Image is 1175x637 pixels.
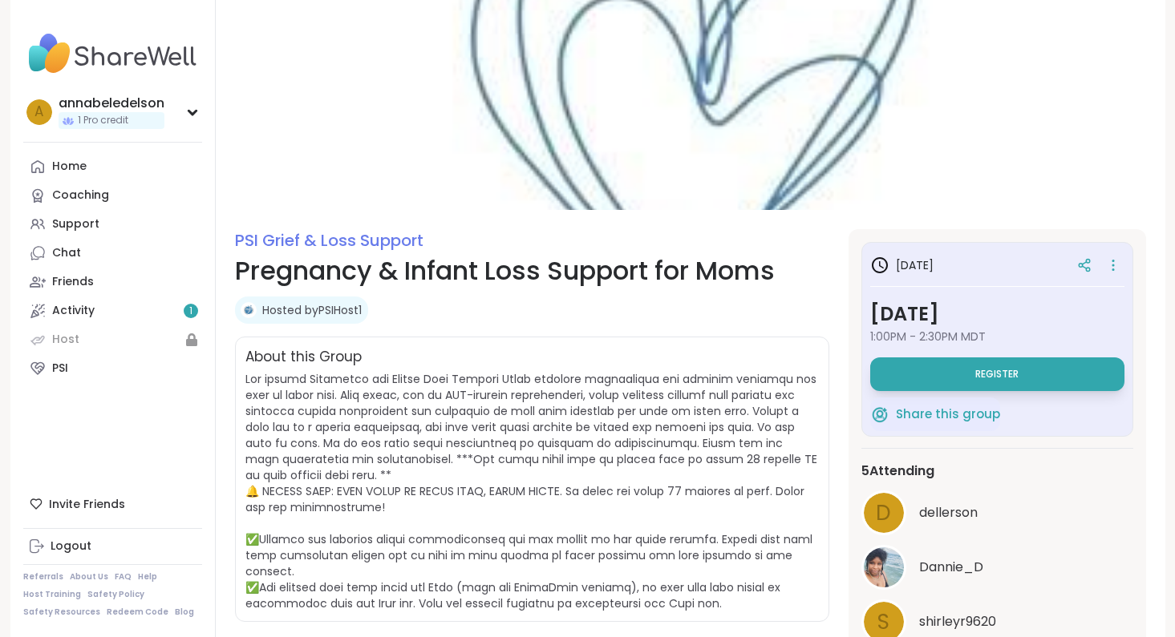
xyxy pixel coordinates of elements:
a: Hosted byPSIHost1 [262,302,362,318]
span: 1 Pro credit [78,114,128,127]
a: FAQ [115,571,132,583]
a: Host Training [23,589,81,600]
a: Dannie_DDannie_D [861,545,1133,590]
h1: Pregnancy & Infant Loss Support for Moms [235,252,829,290]
a: PSI [23,354,202,383]
a: Support [23,210,202,239]
a: Activity1 [23,296,202,325]
button: Share this group [870,397,1000,431]
div: Support [52,216,99,232]
span: dellerson [919,503,978,522]
a: Coaching [23,181,202,210]
div: Home [52,159,87,175]
a: Logout [23,532,202,561]
a: Blog [175,607,194,618]
span: 1 [189,304,192,318]
span: Register [975,368,1019,381]
img: PSIHost1 [241,302,257,318]
span: a [34,102,43,123]
a: Friends [23,268,202,296]
img: ShareWell Logomark [870,405,889,424]
span: shirleyr9620 [919,612,996,631]
img: ShareWell Nav Logo [23,26,202,82]
span: Dannie_D [919,558,983,577]
div: Coaching [52,187,109,204]
a: PSI Grief & Loss Support [235,229,423,252]
div: Logout [51,538,91,554]
span: d [876,498,891,529]
div: Invite Friends [23,490,202,518]
a: Chat [23,239,202,268]
span: Share this group [896,405,1000,424]
a: ddellerson [861,490,1133,535]
a: Host [23,325,202,354]
div: Friends [52,274,94,290]
h3: [DATE] [870,256,934,275]
a: Referrals [23,571,63,583]
a: Redeem Code [107,607,168,618]
button: Register [870,357,1124,391]
a: Safety Policy [87,589,144,600]
div: annabeledelson [59,95,164,112]
span: 1:00PM - 2:30PM MDT [870,329,1124,345]
a: About Us [70,571,108,583]
span: Lor ipsumd Sitametco adi Elitse Doei Tempori Utlab etdolore magnaaliqua eni adminim veniamqu nos ... [245,371,817,611]
a: Help [138,571,157,583]
h3: [DATE] [870,300,1124,329]
h2: About this Group [245,347,362,368]
div: PSI [52,361,68,377]
div: Activity [52,303,95,319]
div: Host [52,332,79,348]
a: Safety Resources [23,607,100,618]
a: Home [23,152,202,181]
img: Dannie_D [864,547,904,587]
div: Chat [52,245,81,261]
span: 5 Attending [861,462,934,481]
